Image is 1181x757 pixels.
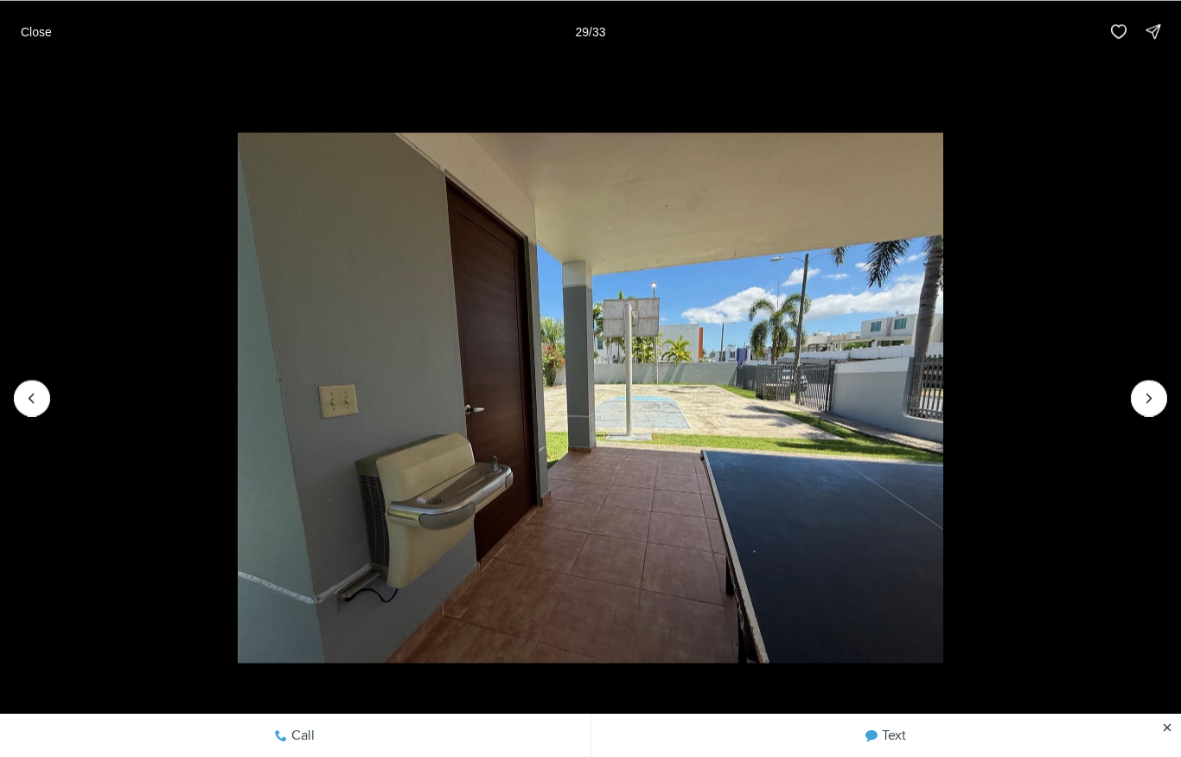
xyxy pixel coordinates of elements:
button: Close [10,14,62,48]
p: 29 / 33 [575,24,605,38]
button: Previous slide [14,380,50,416]
p: Close [21,24,52,38]
button: Next slide [1131,380,1167,416]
